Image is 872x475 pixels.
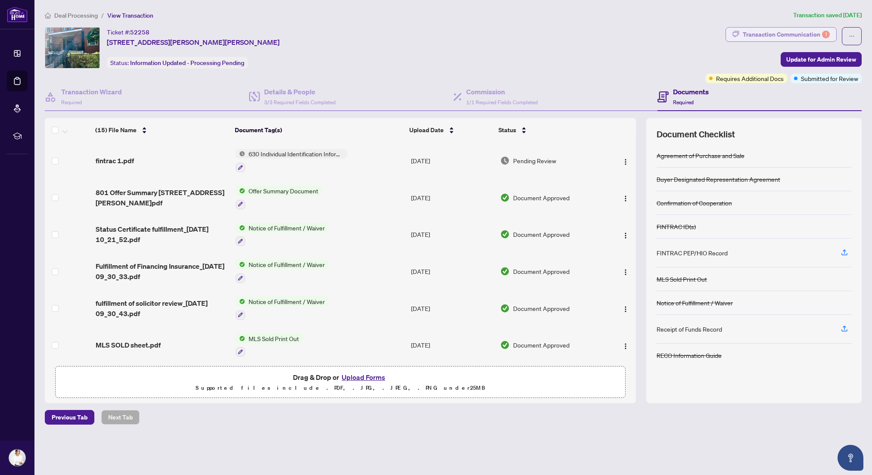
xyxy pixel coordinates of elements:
img: Status Icon [236,223,245,233]
td: [DATE] [408,290,497,327]
div: Status: [107,57,248,68]
span: Submitted for Review [801,74,858,83]
p: Supported files include .PDF, .JPG, .JPEG, .PNG under 25 MB [61,383,620,393]
span: ellipsis [849,33,855,39]
div: Buyer Designated Representation Agreement [657,174,780,184]
button: Status IconOffer Summary Document [236,186,322,209]
img: Status Icon [236,149,245,158]
img: Status Icon [236,260,245,269]
span: Previous Tab [52,410,87,424]
div: RECO Information Guide [657,351,722,360]
h4: Documents [673,87,709,97]
img: Document Status [500,304,510,313]
span: Notice of Fulfillment / Waiver [245,260,328,269]
span: fulfillment of solicitor review_[DATE] 09_30_43.pdf [96,298,229,319]
img: Status Icon [236,334,245,343]
span: MLS SOLD sheet.pdf [96,340,161,350]
span: Document Approved [513,267,570,276]
td: [DATE] [408,253,497,290]
button: Status IconNotice of Fulfillment / Waiver [236,260,328,283]
span: Document Checklist [657,128,735,140]
img: IMG-N12309096_1.jpg [45,28,100,68]
td: [DATE] [408,216,497,253]
span: Drag & Drop or [293,372,388,383]
td: [DATE] [408,142,497,179]
span: Notice of Fulfillment / Waiver [245,297,328,306]
td: [DATE] [408,179,497,216]
span: [STREET_ADDRESS][PERSON_NAME][PERSON_NAME] [107,37,280,47]
div: MLS Sold Print Out [657,274,707,284]
div: Transaction Communication [743,28,830,41]
span: Document Approved [513,340,570,350]
h4: Details & People [264,87,336,97]
button: Next Tab [101,410,140,425]
span: Status Certificate fulfillment_[DATE] 10_21_52.pdf [96,224,229,245]
button: Transaction Communication1 [726,27,837,42]
img: Document Status [500,193,510,202]
article: Transaction saved [DATE] [793,10,862,20]
th: Status [495,118,603,142]
th: (15) File Name [92,118,231,142]
span: Required [673,99,694,106]
button: Logo [619,154,632,168]
img: Logo [622,306,629,313]
div: Receipt of Funds Record [657,324,722,334]
span: 52258 [130,28,149,36]
span: 3/3 Required Fields Completed [264,99,336,106]
button: Logo [619,301,632,315]
span: Document Approved [513,230,570,239]
img: Document Status [500,230,510,239]
span: Requires Additional Docs [716,74,784,83]
span: Deal Processing [54,12,98,19]
img: Logo [622,343,629,350]
div: Ticket #: [107,27,149,37]
button: Logo [619,338,632,352]
img: Document Status [500,267,510,276]
span: Information Updated - Processing Pending [130,59,244,67]
span: Notice of Fulfillment / Waiver [245,223,328,233]
img: Status Icon [236,186,245,196]
li: / [101,10,104,20]
span: Document Approved [513,304,570,313]
span: Fulfillment of Financing Insurance_[DATE] 09_30_33.pdf [96,261,229,282]
button: Update for Admin Review [781,52,862,67]
td: [DATE] [408,327,497,364]
button: Status Icon630 Individual Identification Information Record [236,149,347,172]
button: Upload Forms [339,372,388,383]
button: Status IconMLS Sold Print Out [236,334,302,357]
div: 1 [822,31,830,38]
div: FINTRAC ID(s) [657,222,696,231]
button: Logo [619,264,632,278]
span: 801 Offer Summary [STREET_ADDRESS][PERSON_NAME]pdf [96,187,229,208]
th: Document Tag(s) [231,118,406,142]
button: Status IconNotice of Fulfillment / Waiver [236,297,328,320]
img: Status Icon [236,297,245,306]
span: MLS Sold Print Out [245,334,302,343]
button: Logo [619,191,632,205]
span: View Transaction [107,12,153,19]
img: Document Status [500,156,510,165]
span: fintrac 1.pdf [96,155,134,166]
div: Confirmation of Cooperation [657,198,732,208]
h4: Commission [466,87,538,97]
span: Upload Date [409,125,444,135]
h4: Transaction Wizard [61,87,122,97]
span: Offer Summary Document [245,186,322,196]
div: FINTRAC PEP/HIO Record [657,248,728,258]
th: Upload Date [406,118,495,142]
img: logo [7,6,28,22]
img: Logo [622,158,629,165]
span: 1/1 Required Fields Completed [466,99,538,106]
button: Status IconNotice of Fulfillment / Waiver [236,223,328,246]
span: home [45,12,51,19]
img: Document Status [500,340,510,350]
span: Status [498,125,516,135]
span: Document Approved [513,193,570,202]
button: Open asap [838,445,863,471]
div: Agreement of Purchase and Sale [657,151,744,160]
div: Notice of Fulfillment / Waiver [657,298,733,307]
img: Logo [622,269,629,276]
button: Logo [619,227,632,241]
span: 630 Individual Identification Information Record [245,149,347,158]
span: Drag & Drop orUpload FormsSupported files include .PDF, .JPG, .JPEG, .PNG under25MB [56,366,625,398]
